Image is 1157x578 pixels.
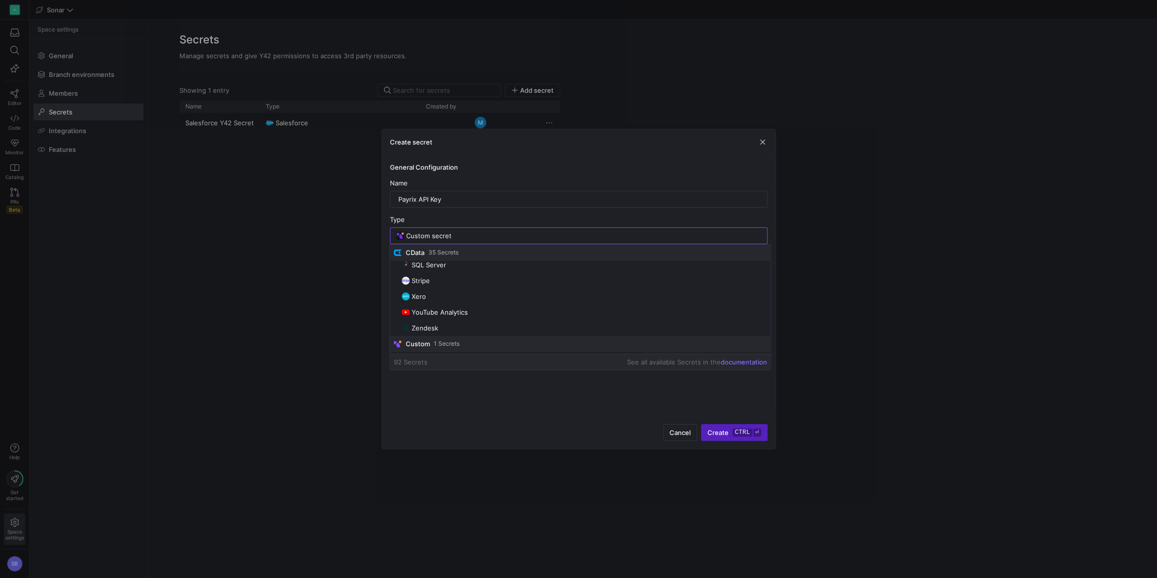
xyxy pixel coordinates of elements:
[701,424,767,441] button: Createctrl⏎
[406,340,430,348] span: Custom
[412,261,446,269] span: SQL Server
[406,249,424,256] span: CData
[402,277,410,285] img: undefined
[394,358,427,366] div: 92 Secrets
[402,308,410,316] img: undefined
[390,179,408,187] span: Name
[402,324,410,332] img: undefined
[753,429,761,436] kbd: ⏎
[390,216,768,223] div: Type
[720,358,767,366] a: documentation
[733,429,752,436] kbd: ctrl
[627,358,767,366] p: See all available Secrets in the
[707,429,761,436] span: Create
[669,429,691,436] span: Cancel
[412,308,468,316] span: YouTube Analytics
[390,138,432,146] h3: Create secret
[402,292,410,300] img: undefined
[428,249,458,256] span: 35 Secrets
[396,232,404,240] img: undefined
[412,292,426,300] span: Xero
[434,340,459,348] span: 1 Secrets
[402,261,410,268] img: undefined
[663,424,697,441] button: Cancel
[412,324,438,332] span: Zendesk
[390,163,768,171] h4: General Configuration
[412,277,430,285] span: Stripe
